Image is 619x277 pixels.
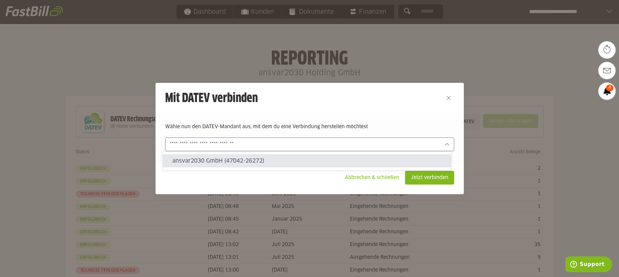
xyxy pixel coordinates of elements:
iframe: Öffnet ein Widget, in dem Sie weitere Informationen finden [565,256,612,274]
p: Wähle nun den DATEV-Mandant aus, mit dem du eine Verbindung herstellen möchtest [165,123,454,131]
sl-button: Jetzt verbinden [405,171,454,185]
a: 4 [598,82,616,100]
sl-option: ansvar2030 GmbH (47042-26272) [163,154,451,167]
sl-button: Abbrechen & schließen [339,171,405,185]
span: 4 [606,85,613,91]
